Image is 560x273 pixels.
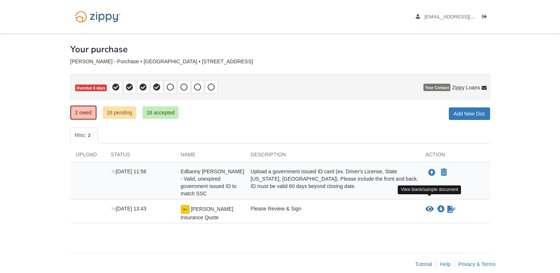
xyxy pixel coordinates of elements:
[437,206,445,212] a: Download Rincon Insurance Quote
[458,261,496,267] a: Privacy & Terms
[426,206,434,213] button: View Rincon Insurance Quote
[482,14,490,21] a: Log out
[447,205,456,214] a: Sign Form
[70,58,490,65] div: [PERSON_NAME] - Purchase • [GEOGRAPHIC_DATA] • [STREET_ADDRESS]
[424,14,508,19] span: edliannyrincon@gmail.com
[70,106,96,120] a: 2 owed
[415,261,432,267] a: Tutorial
[70,127,98,143] a: Misc
[416,14,509,21] a: edit profile
[449,107,490,120] a: Add New Doc
[423,84,450,91] span: Your Contact
[85,132,94,139] span: 2
[440,168,448,177] button: Declare Edlianny Rincon - Valid, unexpired government issued ID to match SSC not applicable
[181,206,233,220] span: [PERSON_NAME] Insurance Quote
[181,205,190,214] img: Ready for you to esign
[70,7,125,26] img: Logo
[245,168,420,197] div: Upload a government issued ID card (ex. Driver's License, State [US_STATE], [GEOGRAPHIC_DATA]). P...
[427,168,436,177] button: Upload Edlianny Rincon - Valid, unexpired government issued ID to match SSC
[175,151,245,162] div: Name
[398,185,461,194] div: View blank/sample document
[420,151,490,162] div: Action
[181,169,244,196] span: Edlianny [PERSON_NAME] - Valid, unexpired government issued ID to match SSC
[111,206,147,212] span: [DATE] 13:43
[452,84,480,91] span: Zippy Loans
[75,85,107,92] span: Overdue 6 days
[105,151,175,162] div: Status
[70,151,105,162] div: Upload
[111,169,147,174] span: [DATE] 11:56
[103,106,136,119] a: 16 pending
[245,205,420,221] div: Please Review & Sign
[245,151,420,162] div: Description
[142,106,179,119] a: 16 accepted
[440,261,451,267] a: Help
[70,45,128,54] h1: Your purchase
